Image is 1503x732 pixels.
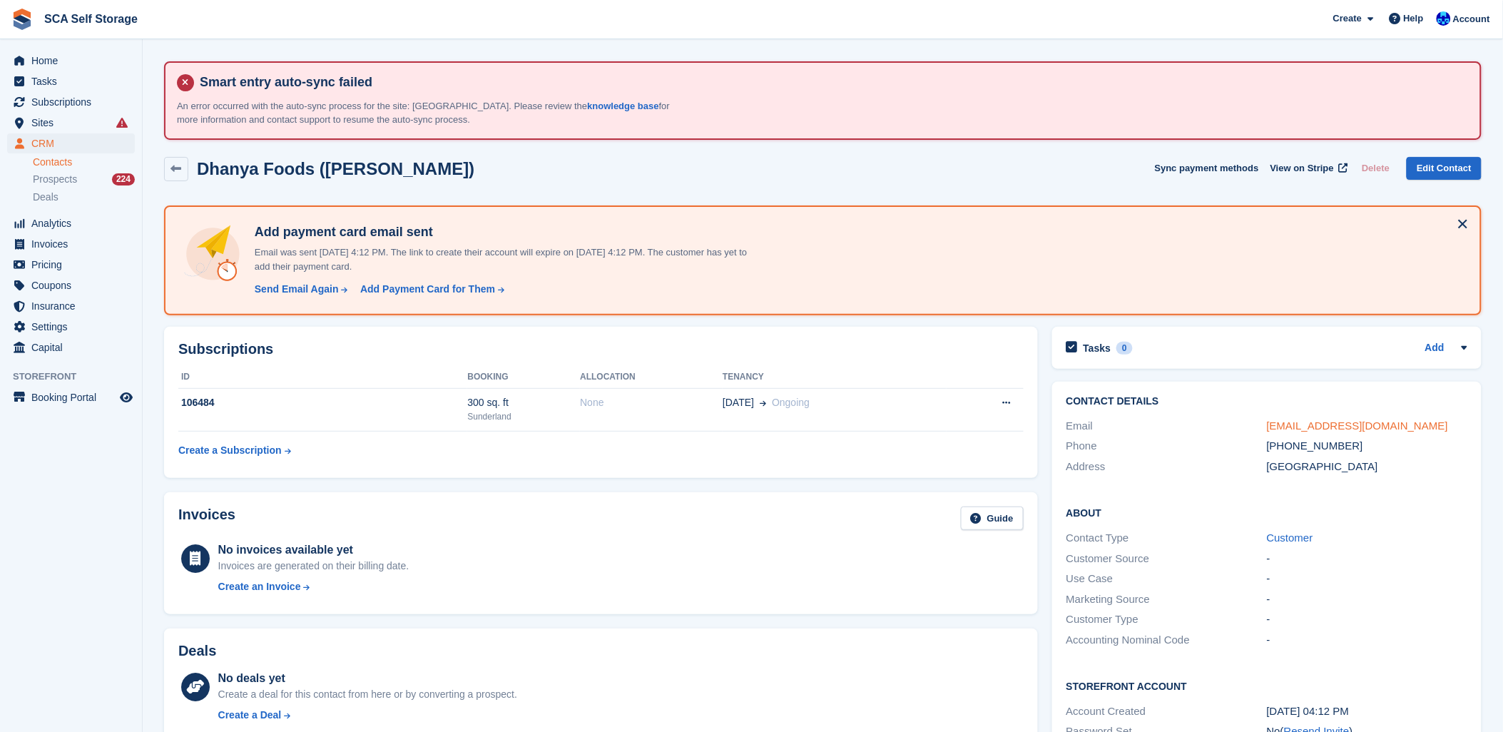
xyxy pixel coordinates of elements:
[961,507,1024,530] a: Guide
[7,317,135,337] a: menu
[1333,11,1362,26] span: Create
[31,275,117,295] span: Coupons
[1267,532,1313,544] a: Customer
[177,99,676,127] p: An error occurred with the auto-sync process for the site: [GEOGRAPHIC_DATA]. Please review the f...
[1066,505,1467,519] h2: About
[33,190,58,204] span: Deals
[355,282,506,297] a: Add Payment Card for Them
[218,687,517,702] div: Create a deal for this contact from here or by converting a prospect.
[31,337,117,357] span: Capital
[178,395,467,410] div: 106484
[7,296,135,316] a: menu
[31,234,117,254] span: Invoices
[218,708,517,723] a: Create a Deal
[178,437,291,464] a: Create a Subscription
[218,542,409,559] div: No invoices available yet
[1116,342,1133,355] div: 0
[1267,571,1467,587] div: -
[580,366,723,389] th: Allocation
[255,282,339,297] div: Send Email Again
[7,255,135,275] a: menu
[31,387,117,407] span: Booking Portal
[31,296,117,316] span: Insurance
[1437,11,1451,26] img: Kelly Neesham
[31,71,117,91] span: Tasks
[118,389,135,406] a: Preview store
[7,387,135,407] a: menu
[1453,12,1490,26] span: Account
[197,159,474,178] h2: Dhanya Foods ([PERSON_NAME])
[33,173,77,186] span: Prospects
[7,71,135,91] a: menu
[587,101,658,111] a: knowledge base
[1356,157,1395,181] button: Delete
[1407,157,1482,181] a: Edit Contact
[33,172,135,187] a: Prospects 224
[183,224,243,285] img: add-payment-card-4dbda4983b697a7845d177d07a5d71e8a16f1ec00487972de202a45f1e8132f5.svg
[31,317,117,337] span: Settings
[1066,611,1267,628] div: Customer Type
[249,245,748,273] p: Email was sent [DATE] 4:12 PM. The link to create their account will expire on [DATE] 4:12 PM. Th...
[218,579,301,594] div: Create an Invoice
[178,366,467,389] th: ID
[31,213,117,233] span: Analytics
[11,9,33,30] img: stora-icon-8386f47178a22dfd0bd8f6a31ec36ba5ce8667c1dd55bd0f319d3a0aa187defe.svg
[1066,396,1467,407] h2: Contact Details
[7,92,135,112] a: menu
[7,113,135,133] a: menu
[772,397,810,408] span: Ongoing
[1066,703,1267,720] div: Account Created
[112,173,135,185] div: 224
[723,395,754,410] span: [DATE]
[218,708,282,723] div: Create a Deal
[178,643,216,659] h2: Deals
[1155,157,1259,181] button: Sync payment methods
[1270,161,1334,176] span: View on Stripe
[7,133,135,153] a: menu
[1267,438,1467,454] div: [PHONE_NUMBER]
[467,366,580,389] th: Booking
[1066,591,1267,608] div: Marketing Source
[1066,418,1267,434] div: Email
[218,579,409,594] a: Create an Invoice
[1404,11,1424,26] span: Help
[218,670,517,687] div: No deals yet
[178,443,282,458] div: Create a Subscription
[39,7,143,31] a: SCA Self Storage
[1267,703,1467,720] div: [DATE] 04:12 PM
[116,117,128,128] i: Smart entry sync failures have occurred
[31,92,117,112] span: Subscriptions
[1425,340,1445,357] a: Add
[1267,611,1467,628] div: -
[178,507,235,530] h2: Invoices
[1066,632,1267,649] div: Accounting Nominal Code
[31,51,117,71] span: Home
[7,234,135,254] a: menu
[13,370,142,384] span: Storefront
[1267,420,1448,432] a: [EMAIL_ADDRESS][DOMAIN_NAME]
[7,275,135,295] a: menu
[360,282,495,297] div: Add Payment Card for Them
[31,133,117,153] span: CRM
[1066,678,1467,693] h2: Storefront Account
[194,74,1469,91] h4: Smart entry auto-sync failed
[1066,530,1267,547] div: Contact Type
[1084,342,1111,355] h2: Tasks
[31,113,117,133] span: Sites
[7,337,135,357] a: menu
[7,51,135,71] a: menu
[1267,551,1467,567] div: -
[1066,571,1267,587] div: Use Case
[218,559,409,574] div: Invoices are generated on their billing date.
[33,190,135,205] a: Deals
[178,341,1024,357] h2: Subscriptions
[7,213,135,233] a: menu
[249,224,748,240] h4: Add payment card email sent
[31,255,117,275] span: Pricing
[1066,438,1267,454] div: Phone
[1267,459,1467,475] div: [GEOGRAPHIC_DATA]
[1066,459,1267,475] div: Address
[1267,632,1467,649] div: -
[467,410,580,423] div: Sunderland
[1066,551,1267,567] div: Customer Source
